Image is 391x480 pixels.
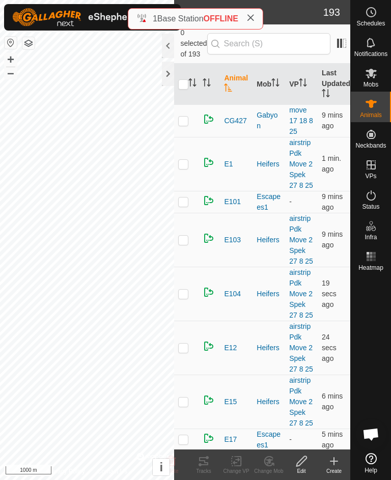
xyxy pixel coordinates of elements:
[157,14,204,23] span: Base Station
[299,80,307,88] p-sorticon: Activate to sort
[354,51,387,57] span: Notifications
[203,340,215,352] img: returning on
[253,467,285,475] div: Change Mob
[362,204,379,210] span: Status
[153,459,170,475] button: i
[257,110,281,131] div: Gabyon
[203,286,215,298] img: returning on
[285,467,318,475] div: Edit
[322,279,337,308] span: 3 Sep 2025 at 2:54 pm
[322,91,330,99] p-sorticon: Activate to sort
[323,5,340,20] span: 193
[47,467,85,476] a: Privacy Policy
[257,159,281,170] div: Heifers
[5,37,17,49] button: Reset Map
[351,449,391,477] a: Help
[318,64,350,105] th: Last Updated
[5,67,17,79] button: –
[12,8,139,26] img: Gallagher Logo
[224,85,232,93] p-sorticon: Activate to sort
[22,37,35,49] button: Map Layers
[257,343,281,353] div: Heifers
[224,289,241,299] span: E104
[365,173,376,179] span: VPs
[224,159,233,170] span: E1
[203,394,215,406] img: returning on
[180,27,207,60] span: 0 selected of 193
[224,343,237,353] span: E12
[160,460,163,474] span: i
[364,81,378,88] span: Mobs
[358,265,383,271] span: Heatmap
[289,197,292,206] app-display-virtual-paddock-transition: -
[257,191,281,213] div: Escapees1
[289,214,313,265] a: airstrip Pdk Move 2 Spek 27 8 25
[289,376,313,427] a: airstrip Pdk Move 2 Spek 27 8 25
[289,138,313,189] a: airstrip Pdk Move 2 Spek 27 8 25
[322,230,343,249] span: 3 Sep 2025 at 2:45 pm
[180,6,323,18] h2: Animals
[257,429,281,450] div: Escapees1
[360,112,382,118] span: Animals
[289,268,313,319] a: airstrip Pdk Move 2 Spek 27 8 25
[356,419,386,449] a: Open chat
[257,289,281,299] div: Heifers
[224,235,241,245] span: E103
[322,111,343,130] span: 3 Sep 2025 at 2:45 pm
[224,116,246,126] span: CG427
[289,106,313,135] a: move 17 18 8 25
[203,156,215,168] img: returning on
[322,192,343,211] span: 3 Sep 2025 at 2:45 pm
[356,20,385,26] span: Schedules
[318,467,350,475] div: Create
[203,80,211,88] p-sorticon: Activate to sort
[322,154,341,173] span: 3 Sep 2025 at 2:52 pm
[365,467,377,473] span: Help
[207,33,330,54] input: Search (S)
[322,430,343,449] span: 3 Sep 2025 at 2:48 pm
[322,392,343,411] span: 3 Sep 2025 at 2:47 pm
[188,80,197,88] p-sorticon: Activate to sort
[271,80,280,88] p-sorticon: Activate to sort
[224,434,237,445] span: E17
[5,53,17,66] button: +
[203,232,215,244] img: returning on
[97,467,127,476] a: Contact Us
[153,14,157,23] span: 1
[187,467,220,475] div: Tracks
[224,397,237,407] span: E15
[355,143,386,149] span: Neckbands
[204,14,238,23] span: OFFLINE
[224,196,241,207] span: E101
[322,333,337,362] span: 3 Sep 2025 at 2:54 pm
[289,322,313,373] a: airstrip Pdk Move 2 Spek 27 8 25
[285,64,318,105] th: VP
[220,64,253,105] th: Animal
[203,194,215,207] img: returning on
[257,235,281,245] div: Heifers
[365,234,377,240] span: Infra
[203,113,215,125] img: returning on
[257,397,281,407] div: Heifers
[203,432,215,444] img: returning on
[220,467,253,475] div: Change VP
[253,64,285,105] th: Mob
[289,435,292,443] app-display-virtual-paddock-transition: -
